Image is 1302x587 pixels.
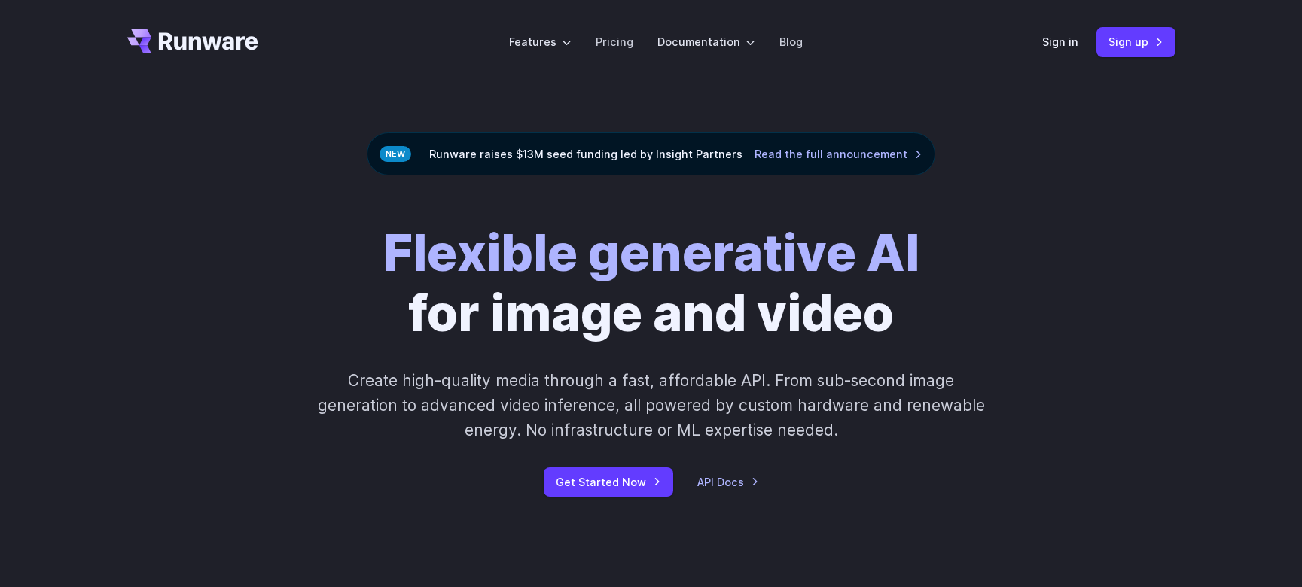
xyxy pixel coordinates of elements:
[127,29,258,53] a: Go to /
[657,33,755,50] label: Documentation
[1042,33,1078,50] a: Sign in
[383,224,919,344] h1: for image and video
[509,33,572,50] label: Features
[697,473,759,491] a: API Docs
[779,33,803,50] a: Blog
[367,132,935,175] div: Runware raises $13M seed funding led by Insight Partners
[316,368,986,443] p: Create high-quality media through a fast, affordable API. From sub-second image generation to adv...
[1096,27,1175,56] a: Sign up
[544,467,673,497] a: Get Started Now
[755,145,922,163] a: Read the full announcement
[383,223,919,283] strong: Flexible generative AI
[596,33,633,50] a: Pricing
